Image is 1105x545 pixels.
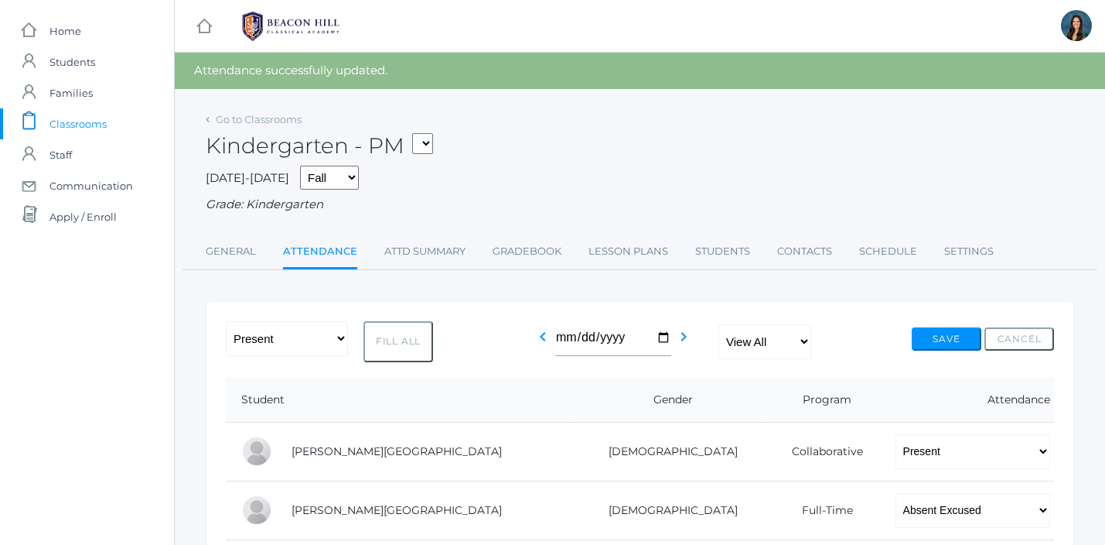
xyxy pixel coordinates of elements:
[206,134,433,158] h2: Kindergarten - PM
[1061,10,1092,41] div: Jordyn Dewey
[763,422,880,481] td: Collaborative
[944,236,994,267] a: Settings
[233,7,349,46] img: BHCALogos-05-308ed15e86a5a0abce9b8dd61676a3503ac9727e845dece92d48e8588c001991.png
[384,236,466,267] a: Attd Summary
[206,196,1074,214] div: Grade: Kindergarten
[534,334,552,349] a: chevron_left
[763,378,880,423] th: Program
[572,422,763,481] td: [DEMOGRAPHIC_DATA]
[912,327,981,351] button: Save
[534,327,552,346] i: chevron_left
[674,334,693,349] a: chevron_right
[206,170,289,185] span: [DATE]-[DATE]
[206,236,256,267] a: General
[695,236,750,267] a: Students
[283,236,357,269] a: Attendance
[880,378,1054,423] th: Attendance
[363,321,433,362] button: Fill All
[216,113,302,125] a: Go to Classrooms
[175,53,1105,89] div: Attendance successfully updated.
[49,170,133,201] span: Communication
[49,108,107,139] span: Classrooms
[49,77,93,108] span: Families
[49,201,117,232] span: Apply / Enroll
[859,236,917,267] a: Schedule
[493,236,561,267] a: Gradebook
[241,436,272,467] div: Charlotte Bair
[241,495,272,526] div: Jordan Bell
[292,503,502,517] a: [PERSON_NAME][GEOGRAPHIC_DATA]
[572,378,763,423] th: Gender
[226,378,572,423] th: Student
[777,236,832,267] a: Contacts
[674,327,693,346] i: chevron_right
[588,236,668,267] a: Lesson Plans
[572,481,763,540] td: [DEMOGRAPHIC_DATA]
[292,444,502,458] a: [PERSON_NAME][GEOGRAPHIC_DATA]
[49,15,81,46] span: Home
[49,139,72,170] span: Staff
[763,481,880,540] td: Full-Time
[49,46,95,77] span: Students
[984,327,1054,351] button: Cancel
